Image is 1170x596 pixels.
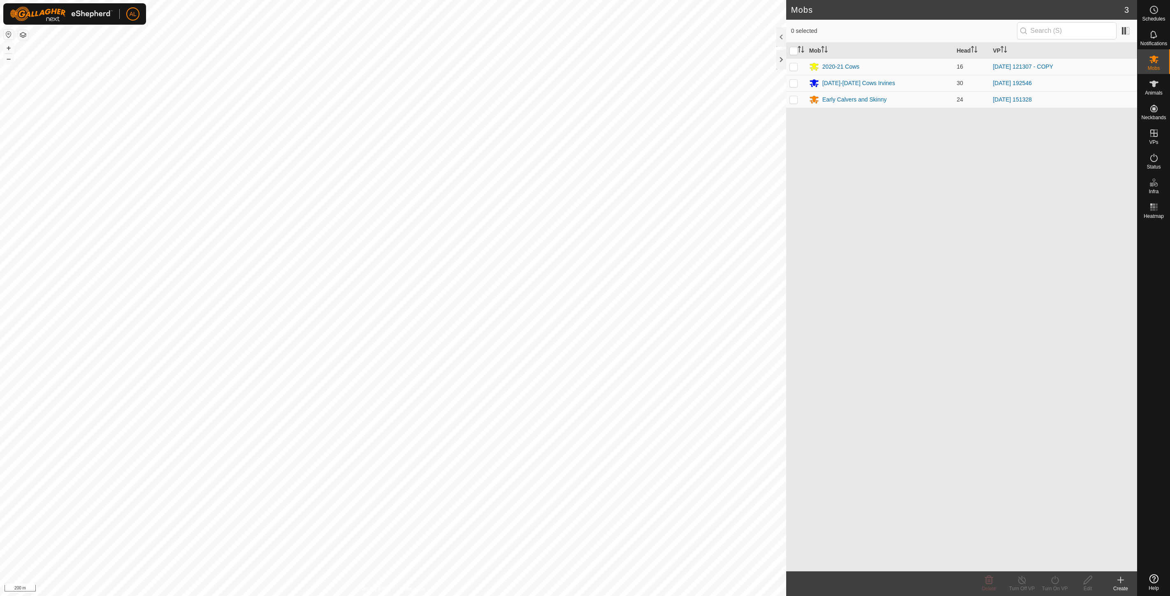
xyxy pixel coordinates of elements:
span: Neckbands [1141,115,1166,120]
button: Map Layers [18,30,28,40]
span: AL [129,10,136,18]
span: Animals [1145,90,1163,95]
a: [DATE] 192546 [993,80,1032,86]
th: Mob [806,43,954,59]
button: – [4,54,14,64]
h2: Mobs [791,5,1124,15]
span: Status [1147,164,1161,169]
span: Delete [982,586,996,591]
span: 16 [956,63,963,70]
th: Head [953,43,989,59]
span: 0 selected [791,27,1017,35]
div: Turn Off VP [1005,585,1038,592]
span: Infra [1149,189,1158,194]
span: Help [1149,586,1159,591]
span: Notifications [1140,41,1167,46]
a: Contact Us [401,585,425,593]
p-sorticon: Activate to sort [821,47,828,54]
span: 24 [956,96,963,103]
span: 3 [1124,4,1129,16]
p-sorticon: Activate to sort [1001,47,1007,54]
th: VP [989,43,1137,59]
div: Edit [1071,585,1104,592]
a: Privacy Policy [360,585,391,593]
a: [DATE] 121307 - COPY [993,63,1053,70]
span: VPs [1149,140,1158,145]
input: Search (S) [1017,22,1117,39]
div: 2020-21 Cows [822,62,859,71]
div: Create [1104,585,1137,592]
span: 30 [956,80,963,86]
span: Schedules [1142,16,1165,21]
button: + [4,43,14,53]
a: Help [1137,571,1170,594]
span: Mobs [1148,66,1160,71]
p-sorticon: Activate to sort [798,47,804,54]
div: Turn On VP [1038,585,1071,592]
p-sorticon: Activate to sort [971,47,977,54]
a: [DATE] 151328 [993,96,1032,103]
button: Reset Map [4,30,14,39]
img: Gallagher Logo [10,7,113,21]
span: Heatmap [1144,214,1164,219]
div: Early Calvers and Skinny [822,95,887,104]
div: [DATE]-[DATE] Cows Irvines [822,79,895,88]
